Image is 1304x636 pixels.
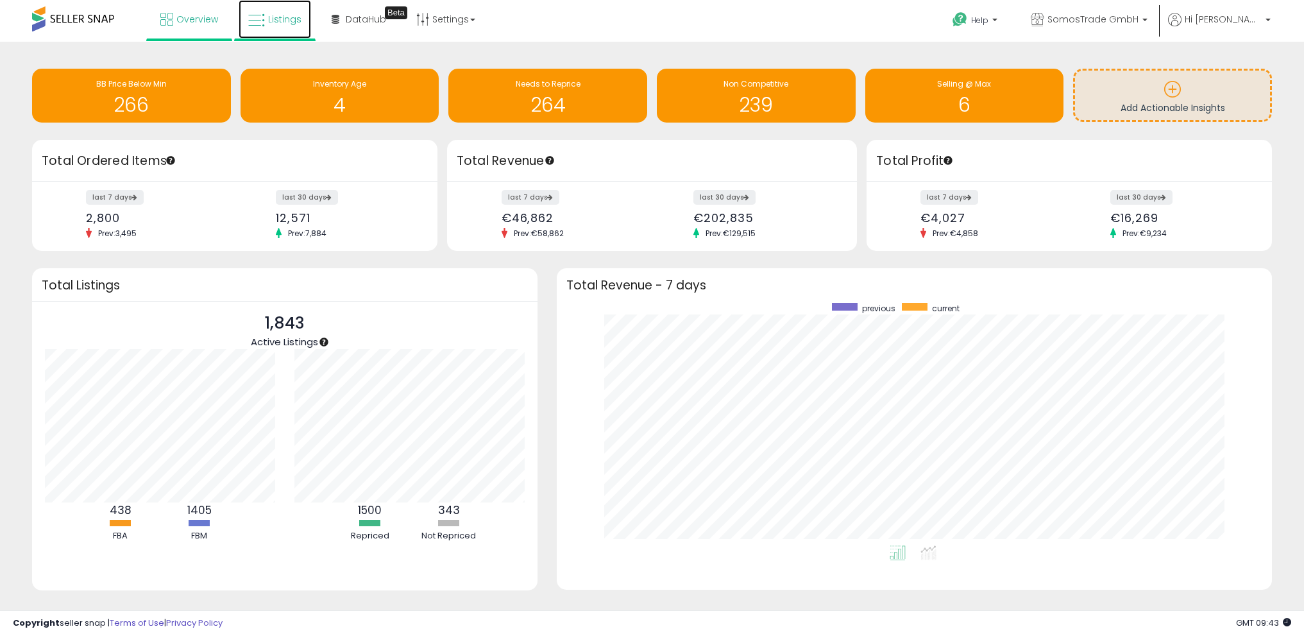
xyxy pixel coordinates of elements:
label: last 7 days [86,190,144,205]
span: 2025-09-16 09:43 GMT [1236,617,1291,629]
span: Listings [268,13,301,26]
span: Prev: €4,858 [926,228,985,239]
a: Help [942,2,1010,42]
h1: 4 [247,94,433,116]
div: €4,027 [920,211,1060,225]
div: Not Repriced [411,530,487,542]
div: Tooltip anchor [165,155,176,166]
label: last 7 days [920,190,978,205]
div: €46,862 [502,211,643,225]
h1: 239 [663,94,849,116]
h3: Total Profit [876,152,1262,170]
i: Get Help [952,12,968,28]
a: BB Price Below Min 266 [32,69,231,123]
span: Prev: 3,495 [92,228,143,239]
h1: 266 [38,94,224,116]
div: 12,571 [276,211,415,225]
h3: Total Revenue [457,152,847,170]
span: Active Listings [251,335,318,348]
b: 438 [110,503,131,518]
span: Prev: €58,862 [507,228,570,239]
span: Prev: €9,234 [1116,228,1173,239]
label: last 30 days [693,190,756,205]
p: 1,843 [251,311,318,336]
span: Needs to Reprice [516,78,580,89]
div: seller snap | | [13,617,223,630]
div: Tooltip anchor [942,155,954,166]
span: Help [971,15,988,26]
div: €16,269 [1110,211,1249,225]
span: previous [862,303,895,314]
div: 2,800 [86,211,225,225]
h3: Total Listings [42,280,528,290]
span: Selling @ Max [937,78,991,89]
a: Add Actionable Insights [1075,71,1270,120]
label: last 7 days [502,190,559,205]
label: last 30 days [276,190,338,205]
a: Needs to Reprice 264 [448,69,647,123]
a: Inventory Age 4 [241,69,439,123]
b: 1500 [358,503,382,518]
span: Prev: €129,515 [699,228,762,239]
a: Non Competitive 239 [657,69,856,123]
h3: Total Ordered Items [42,152,428,170]
h3: Total Revenue - 7 days [566,280,1262,290]
span: Non Competitive [724,78,788,89]
span: Add Actionable Insights [1121,101,1225,114]
h1: 264 [455,94,641,116]
div: Repriced [332,530,409,542]
div: Tooltip anchor [385,6,407,19]
div: €202,835 [693,211,834,225]
strong: Copyright [13,617,60,629]
div: FBA [82,530,159,542]
a: Privacy Policy [166,617,223,629]
span: Hi [PERSON_NAME] [1185,13,1262,26]
span: DataHub [346,13,386,26]
h1: 6 [872,94,1058,116]
b: 343 [438,503,460,518]
div: FBM [161,530,238,542]
a: Selling @ Max 6 [865,69,1064,123]
span: SomosTrade GmbH [1047,13,1139,26]
label: last 30 days [1110,190,1173,205]
span: Prev: 7,884 [282,228,333,239]
a: Terms of Use [110,617,164,629]
b: 1405 [187,503,212,518]
span: Overview [176,13,218,26]
span: Inventory Age [313,78,366,89]
div: Tooltip anchor [544,155,555,166]
div: Tooltip anchor [318,336,330,348]
span: BB Price Below Min [96,78,167,89]
a: Hi [PERSON_NAME] [1168,13,1271,42]
span: current [932,303,960,314]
